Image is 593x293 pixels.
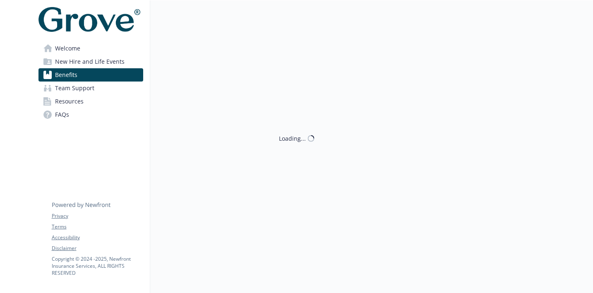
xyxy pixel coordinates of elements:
[38,68,143,82] a: Benefits
[55,108,69,121] span: FAQs
[38,95,143,108] a: Resources
[38,108,143,121] a: FAQs
[38,42,143,55] a: Welcome
[52,234,143,241] a: Accessibility
[55,95,84,108] span: Resources
[52,212,143,220] a: Privacy
[55,82,94,95] span: Team Support
[52,223,143,231] a: Terms
[55,55,125,68] span: New Hire and Life Events
[52,245,143,252] a: Disclaimer
[55,68,77,82] span: Benefits
[38,55,143,68] a: New Hire and Life Events
[55,42,80,55] span: Welcome
[52,255,143,276] p: Copyright © 2024 - 2025 , Newfront Insurance Services, ALL RIGHTS RESERVED
[279,134,306,143] div: Loading...
[38,82,143,95] a: Team Support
